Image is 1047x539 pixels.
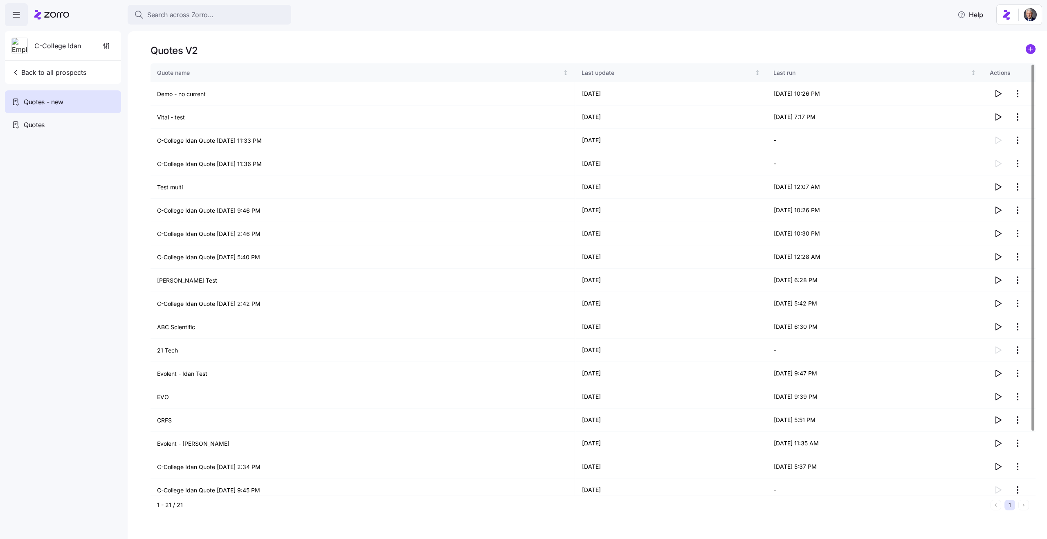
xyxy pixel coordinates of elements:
[157,501,987,509] div: 1 - 21 / 21
[575,199,767,222] td: [DATE]
[575,269,767,292] td: [DATE]
[767,106,983,129] td: [DATE] 7:17 PM
[1004,500,1015,510] button: 1
[151,222,575,245] td: C-College Idan Quote [DATE] 2:46 PM
[767,175,983,199] td: [DATE] 12:07 AM
[24,97,63,107] span: Quotes - new
[575,455,767,478] td: [DATE]
[575,245,767,269] td: [DATE]
[767,222,983,245] td: [DATE] 10:30 PM
[575,106,767,129] td: [DATE]
[151,44,198,57] h1: Quotes V2
[151,409,575,432] td: CRFS
[151,478,575,502] td: C-College Idan Quote [DATE] 9:45 PM
[151,129,575,152] td: C-College Idan Quote [DATE] 11:33 PM
[151,455,575,478] td: C-College Idan Quote [DATE] 2:34 PM
[575,152,767,175] td: [DATE]
[151,269,575,292] td: [PERSON_NAME] Test
[157,68,561,77] div: Quote name
[767,199,983,222] td: [DATE] 10:26 PM
[1026,44,1036,57] a: add icon
[151,385,575,409] td: EVO
[767,292,983,315] td: [DATE] 5:42 PM
[151,292,575,315] td: C-College Idan Quote [DATE] 2:42 PM
[147,10,213,20] span: Search across Zorro...
[8,64,90,81] button: Back to all prospects
[755,70,760,76] div: Not sorted
[34,41,81,51] span: C-College Idan
[151,63,575,82] th: Quote nameNot sorted
[12,38,27,54] img: Employer logo
[151,339,575,362] td: 21 Tech
[151,315,575,339] td: ABC Scientific
[767,362,983,385] td: [DATE] 9:47 PM
[575,63,767,82] th: Last updateNot sorted
[774,68,969,77] div: Last run
[575,175,767,199] td: [DATE]
[24,120,45,130] span: Quotes
[575,478,767,502] td: [DATE]
[151,199,575,222] td: C-College Idan Quote [DATE] 9:46 PM
[767,269,983,292] td: [DATE] 6:28 PM
[5,90,121,113] a: Quotes - new
[11,67,86,77] span: Back to all prospects
[151,82,575,106] td: Demo - no current
[767,315,983,339] td: [DATE] 6:30 PM
[575,315,767,339] td: [DATE]
[767,82,983,106] td: [DATE] 10:26 PM
[151,106,575,129] td: Vital - test
[1026,44,1036,54] svg: add icon
[767,385,983,409] td: [DATE] 9:39 PM
[5,113,121,136] a: Quotes
[151,152,575,175] td: C-College Idan Quote [DATE] 11:36 PM
[767,63,983,82] th: Last runNot sorted
[767,432,983,455] td: [DATE] 11:35 AM
[767,455,983,478] td: [DATE] 5:37 PM
[957,10,983,20] span: Help
[563,70,568,76] div: Not sorted
[767,478,983,502] td: -
[767,152,983,175] td: -
[971,70,976,76] div: Not sorted
[767,129,983,152] td: -
[151,432,575,455] td: Evolent - [PERSON_NAME]
[575,432,767,455] td: [DATE]
[575,385,767,409] td: [DATE]
[151,245,575,269] td: C-College Idan Quote [DATE] 5:40 PM
[151,175,575,199] td: Test multi
[575,362,767,385] td: [DATE]
[991,500,1001,510] button: Previous page
[575,292,767,315] td: [DATE]
[990,68,1029,77] div: Actions
[767,409,983,432] td: [DATE] 5:51 PM
[767,245,983,269] td: [DATE] 12:28 AM
[582,68,753,77] div: Last update
[575,409,767,432] td: [DATE]
[575,222,767,245] td: [DATE]
[575,82,767,106] td: [DATE]
[575,339,767,362] td: [DATE]
[951,7,990,23] button: Help
[151,362,575,385] td: Evolent - Idan Test
[1024,8,1037,21] img: 1dcb4e5d-e04d-4770-96a8-8d8f6ece5bdc-1719926415027.jpeg
[128,5,291,25] button: Search across Zorro...
[767,339,983,362] td: -
[1018,500,1029,510] button: Next page
[575,129,767,152] td: [DATE]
